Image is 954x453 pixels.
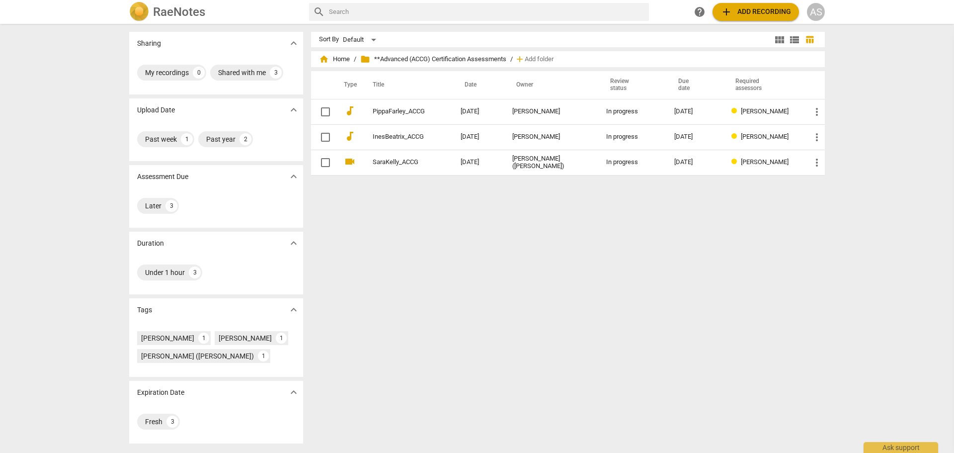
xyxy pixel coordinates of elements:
span: videocam [344,156,356,168]
div: 3 [165,200,177,212]
button: List view [787,32,802,47]
span: more_vert [811,157,823,169]
th: Required assessors [723,71,803,99]
th: Title [361,71,453,99]
span: expand_more [288,171,300,182]
div: 2 [239,133,251,145]
span: help [694,6,706,18]
div: 1 [276,333,287,344]
div: Ask support [864,442,938,453]
div: Past year [206,134,236,144]
td: [DATE] [453,99,504,124]
td: [DATE] [453,150,504,175]
span: Review status: in progress [731,133,741,140]
div: [DATE] [674,159,716,166]
div: 3 [270,67,282,79]
span: Review status: in progress [731,158,741,166]
div: [PERSON_NAME] [512,108,590,115]
div: [PERSON_NAME] [512,133,590,141]
div: In progress [606,108,658,115]
button: Show more [286,36,301,51]
th: Date [453,71,504,99]
span: table_chart [805,35,814,44]
div: Shared with me [218,68,266,78]
a: InesBeatrix_ACCG [373,133,425,141]
button: Show more [286,302,301,317]
div: [DATE] [674,133,716,141]
span: [PERSON_NAME] [741,133,789,140]
p: Expiration Date [137,387,184,398]
div: [DATE] [674,108,716,115]
span: Add folder [525,56,554,63]
p: Upload Date [137,105,175,115]
span: folder [360,54,370,64]
button: AS [807,3,825,21]
span: expand_more [288,37,300,49]
span: [PERSON_NAME] [741,107,789,115]
button: Show more [286,236,301,251]
div: 1 [181,133,193,145]
a: SaraKelly_ACCG [373,159,425,166]
th: Type [336,71,361,99]
span: / [354,56,356,63]
span: more_vert [811,106,823,118]
div: Fresh [145,417,162,427]
span: view_module [774,34,786,46]
span: add [515,54,525,64]
div: [PERSON_NAME] ([PERSON_NAME]) [512,155,590,170]
span: expand_more [288,237,300,249]
div: In progress [606,133,658,141]
th: Owner [504,71,598,99]
p: Duration [137,238,164,249]
span: add [720,6,732,18]
div: 1 [258,351,269,362]
th: Review status [598,71,666,99]
button: Show more [286,102,301,117]
div: [PERSON_NAME] ([PERSON_NAME]) [141,351,254,361]
span: expand_more [288,386,300,398]
div: Past week [145,134,177,144]
span: audiotrack [344,105,356,117]
td: [DATE] [453,124,504,150]
span: Review status: in progress [731,107,741,115]
div: Default [343,32,380,48]
button: Show more [286,385,301,400]
img: Logo [129,2,149,22]
span: expand_more [288,304,300,316]
div: Sort By [319,36,339,43]
span: audiotrack [344,130,356,142]
span: **Advanced (ACCG) Certification Assessments [360,54,506,64]
a: LogoRaeNotes [129,2,301,22]
div: 0 [193,67,205,79]
span: more_vert [811,131,823,143]
div: My recordings [145,68,189,78]
div: 3 [189,267,201,278]
button: Show more [286,169,301,184]
div: In progress [606,159,658,166]
p: Assessment Due [137,172,188,182]
p: Sharing [137,38,161,49]
span: Home [319,54,350,64]
div: [PERSON_NAME] [141,333,194,343]
div: Under 1 hour [145,268,185,277]
a: PippaFarley_ACCG [373,108,425,115]
span: expand_more [288,104,300,116]
button: Tile view [772,32,787,47]
div: Later [145,201,161,211]
span: Add recording [720,6,791,18]
div: [PERSON_NAME] [219,333,272,343]
div: 3 [166,416,178,428]
h2: RaeNotes [153,5,205,19]
a: Help [691,3,709,21]
input: Search [329,4,645,20]
div: 1 [198,333,209,344]
span: view_list [789,34,800,46]
button: Table view [802,32,817,47]
p: Tags [137,305,152,315]
span: search [313,6,325,18]
button: Upload [713,3,799,21]
span: / [510,56,513,63]
span: home [319,54,329,64]
th: Due date [666,71,724,99]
